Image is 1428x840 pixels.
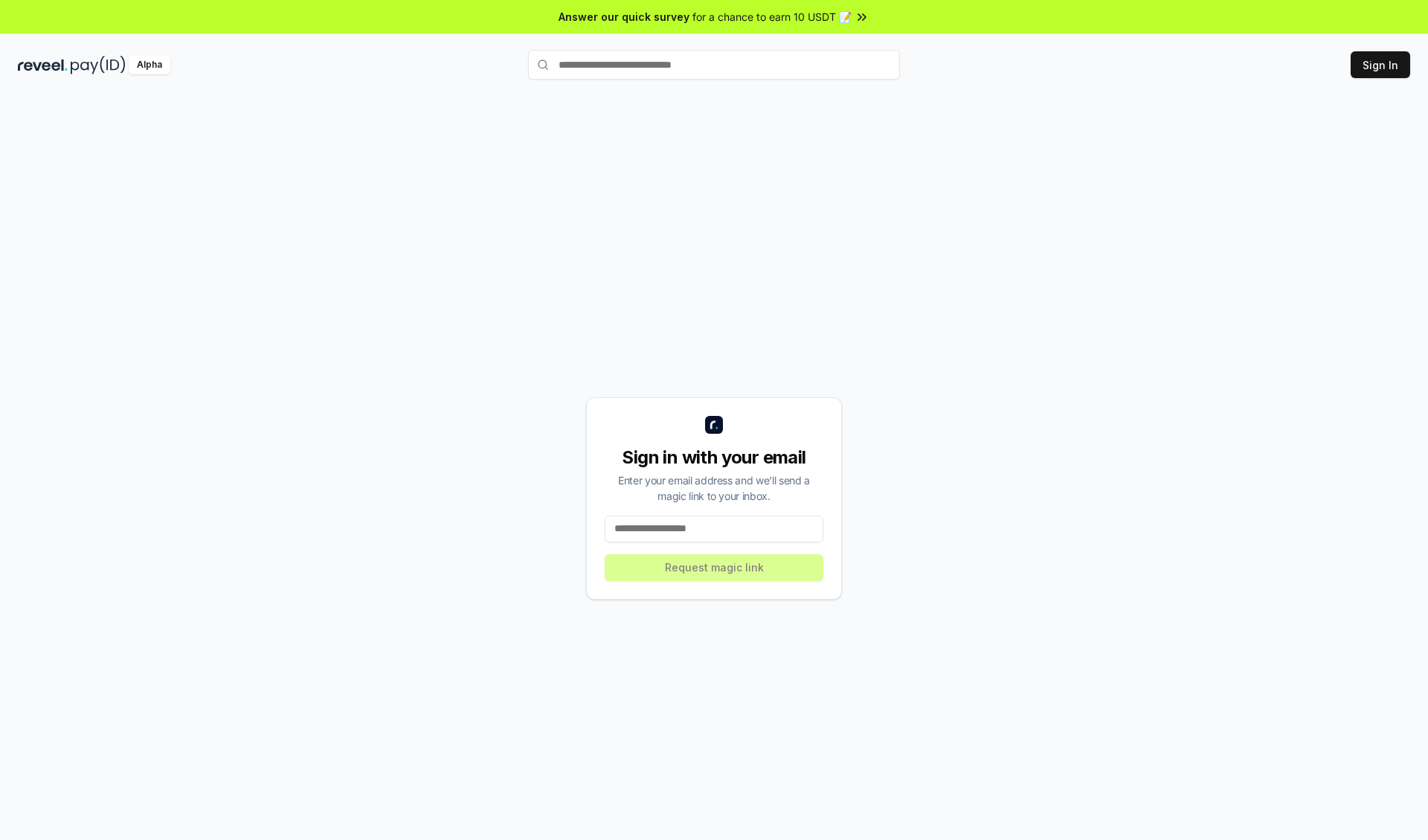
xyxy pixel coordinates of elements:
img: pay_id [71,56,126,74]
img: reveel_dark [18,56,68,74]
div: Enter your email address and we’ll send a magic link to your inbox. [605,472,823,504]
img: logo_small [705,416,723,434]
span: for a chance to earn 10 USDT 📝 [692,9,852,25]
div: Sign in with your email [605,446,823,469]
span: Answer our quick survey [559,9,689,25]
div: Alpha [129,56,170,74]
button: Sign In [1351,51,1410,78]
